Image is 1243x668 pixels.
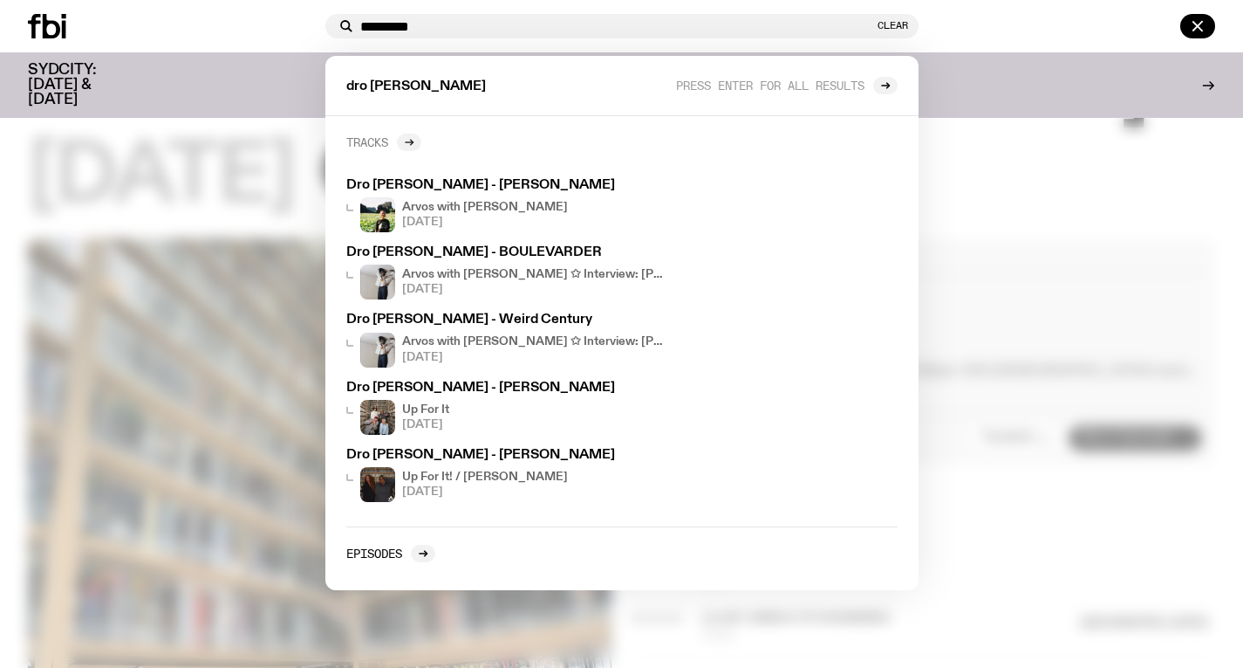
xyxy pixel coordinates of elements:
[402,419,449,430] span: [DATE]
[346,246,667,259] h3: Dro [PERSON_NAME] - BOULEVARDER
[28,63,140,107] h3: SYDCITY: [DATE] & [DATE]
[339,172,674,239] a: Dro [PERSON_NAME] - [PERSON_NAME]Bri is smiling and wearing a black t-shirt. She is standing in f...
[339,375,674,442] a: Dro [PERSON_NAME] - [PERSON_NAME]Up For It[DATE]
[402,352,667,363] span: [DATE]
[346,449,667,462] h3: Dro [PERSON_NAME] - [PERSON_NAME]
[346,382,667,395] h3: Dro [PERSON_NAME] - [PERSON_NAME]
[339,239,674,306] a: Dro [PERSON_NAME] - BOULEVARDEROB standing on a mattress with his hands above his head touching t...
[346,134,421,151] a: Tracks
[360,333,395,368] img: OB standing on a mattress with his hands above his head touching the roof. He is wearing a white ...
[676,77,898,94] a: Press enter for all results
[402,486,568,498] span: [DATE]
[360,265,395,300] img: OB standing on a mattress with his hands above his head touching the roof. He is wearing a white ...
[402,404,449,416] h4: Up For It
[878,21,908,31] button: Clear
[360,197,395,232] img: Bri is smiling and wearing a black t-shirt. She is standing in front of a lush, green field. Ther...
[339,306,674,374] a: Dro [PERSON_NAME] - Weird CenturyOB standing on a mattress with his hands above his head touching...
[346,179,667,192] h3: Dro [PERSON_NAME] - [PERSON_NAME]
[346,135,388,148] h2: Tracks
[402,269,667,280] h4: Arvos with [PERSON_NAME] ✩ Interview: [PERSON_NAME]
[346,545,435,562] a: Episodes
[402,336,667,348] h4: Arvos with [PERSON_NAME] ✩ Interview: [PERSON_NAME]
[402,202,568,213] h4: Arvos with [PERSON_NAME]
[346,313,667,327] h3: Dro [PERSON_NAME] - Weird Century
[346,547,402,560] h2: Episodes
[402,284,667,295] span: [DATE]
[346,80,486,93] span: dro [PERSON_NAME]
[339,442,674,509] a: Dro [PERSON_NAME] - [PERSON_NAME]Up For It! / [PERSON_NAME][DATE]
[676,79,864,92] span: Press enter for all results
[402,217,568,228] span: [DATE]
[402,472,568,483] h4: Up For It! / [PERSON_NAME]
